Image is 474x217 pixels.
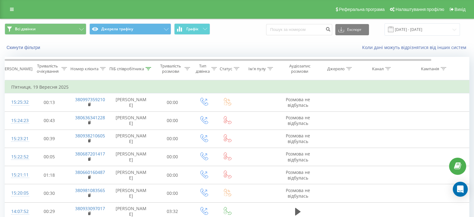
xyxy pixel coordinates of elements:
td: 00:13 [30,93,69,111]
a: 380933097017 [75,205,105,211]
div: [PERSON_NAME] [1,66,32,72]
td: 00:00 [153,130,192,148]
div: Статус [220,66,232,72]
div: Кампанія [421,66,439,72]
div: 15:25:32 [11,96,24,108]
a: 380981083565 [75,187,105,193]
input: Пошук за номером [266,24,332,35]
td: 00:30 [30,184,69,202]
button: Експорт [335,24,369,35]
div: Канал [372,66,384,72]
span: Розмова не відбулась [286,151,310,162]
td: 00:43 [30,111,69,130]
a: 380997359210 [75,96,105,102]
div: Номер клієнта [70,66,98,72]
td: 00:00 [153,111,192,130]
td: 00:00 [153,166,192,184]
td: [PERSON_NAME] [109,93,153,111]
span: Налаштування профілю [395,7,444,12]
a: 380687201417 [75,151,105,157]
td: 00:05 [30,148,69,166]
td: [PERSON_NAME] [109,166,153,184]
span: Всі дзвінки [15,27,36,32]
div: Тип дзвінка [196,63,210,74]
td: [PERSON_NAME] [109,148,153,166]
div: 15:22:52 [11,151,24,163]
div: Джерело [327,66,345,72]
div: Аудіозапис розмови [285,63,315,74]
button: Графік [174,23,210,35]
div: 15:24:23 [11,115,24,127]
td: 01:18 [30,166,69,184]
a: 380660160487 [75,169,105,175]
div: 15:23:21 [11,133,24,145]
a: Коли дані можуть відрізнятися вiд інших систем [362,44,469,50]
td: 00:00 [153,93,192,111]
td: [PERSON_NAME] [109,111,153,130]
div: ПІБ співробітника [109,66,144,72]
td: 00:39 [30,130,69,148]
span: Розмова не відбулась [286,115,310,126]
span: Вихід [455,7,466,12]
div: 15:20:05 [11,187,24,199]
div: Open Intercom Messenger [453,182,468,197]
button: Всі дзвінки [5,23,86,35]
button: Джерела трафіку [89,23,171,35]
td: [PERSON_NAME] [109,130,153,148]
td: [PERSON_NAME] [109,184,153,202]
span: Реферальна програма [339,7,385,12]
span: Розмова не відбулась [286,96,310,108]
button: Скинути фільтри [5,45,43,50]
a: 380938210605 [75,133,105,139]
span: Розмова не відбулась [286,187,310,199]
a: 380636341228 [75,115,105,121]
span: Розмова не відбулась [286,133,310,144]
td: 00:00 [153,148,192,166]
td: 00:00 [153,184,192,202]
div: Ім'я пулу [248,66,266,72]
div: Тривалість очікування [35,63,60,74]
span: Графік [186,27,199,31]
div: Тривалість розмови [158,63,183,74]
span: Розмова не відбулась [286,169,310,181]
div: 15:21:11 [11,169,24,181]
